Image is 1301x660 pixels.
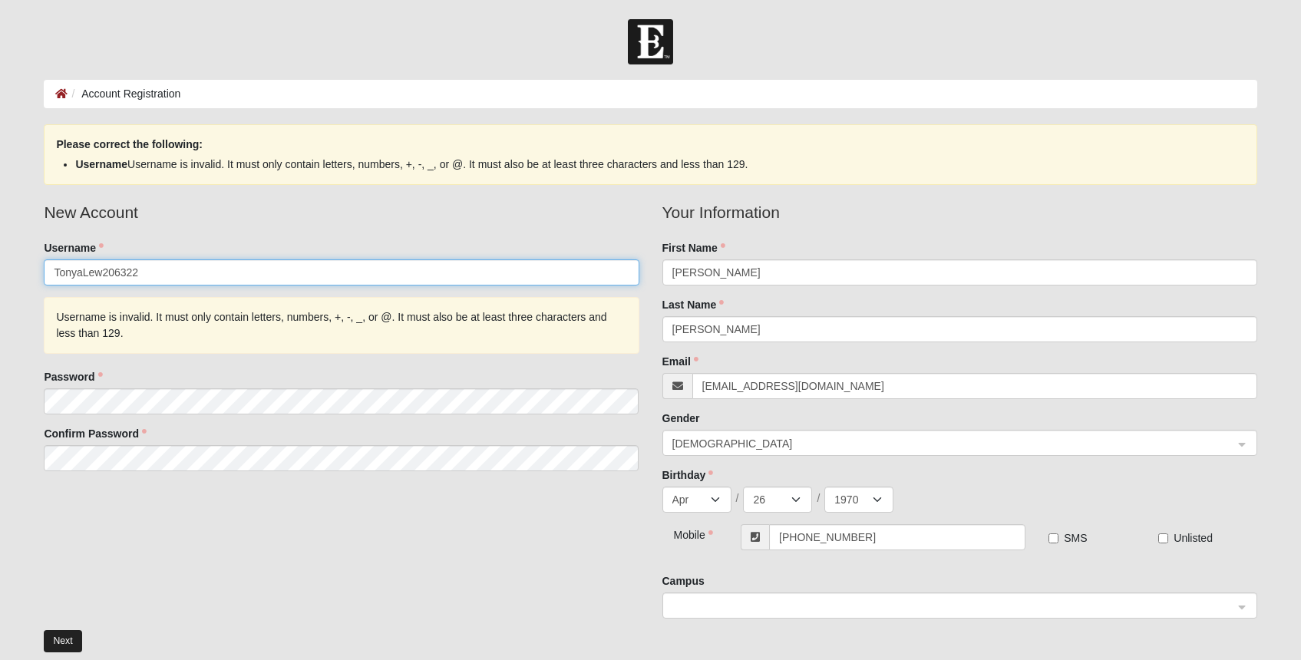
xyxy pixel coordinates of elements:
button: Next [44,630,81,652]
label: Birthday [662,467,714,483]
div: Please correct the following: [44,124,1256,185]
div: Mobile [662,524,712,543]
label: Confirm Password [44,426,147,441]
label: Email [662,354,698,369]
legend: Your Information [662,200,1257,225]
label: Gender [662,411,700,426]
label: Username [44,240,104,256]
span: / [817,490,820,506]
label: First Name [662,240,725,256]
img: Church of Eleven22 Logo [628,19,673,64]
strong: Username [75,158,127,170]
li: Username is invalid. It must only contain letters, numbers, +, -, _, or @. It must also be at lea... [75,157,1225,173]
span: Unlisted [1174,532,1213,544]
span: SMS [1064,532,1087,544]
span: Female [672,435,1233,452]
input: Unlisted [1158,533,1168,543]
label: Campus [662,573,705,589]
li: Account Registration [68,86,180,102]
input: SMS [1048,533,1058,543]
div: Username is invalid. It must only contain letters, numbers, +, -, _, or @. It must also be at lea... [44,297,639,354]
span: / [736,490,739,506]
label: Last Name [662,297,725,312]
label: Password [44,369,102,384]
legend: New Account [44,200,639,225]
